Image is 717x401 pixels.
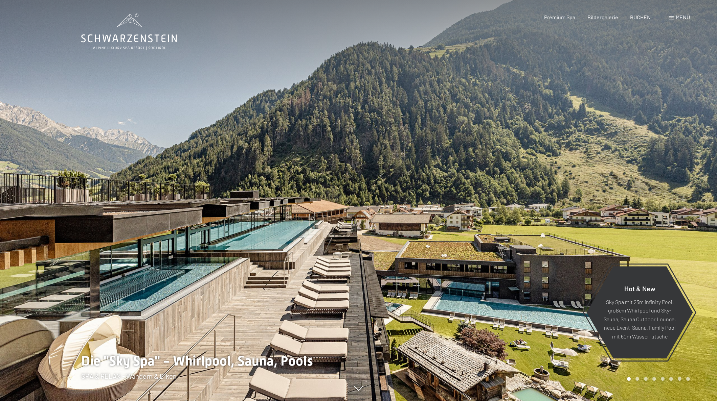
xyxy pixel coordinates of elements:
[686,377,690,381] div: Carousel Page 8
[630,14,651,20] a: BUCHEN
[587,14,618,20] a: Bildergalerie
[661,377,665,381] div: Carousel Page 5
[635,377,639,381] div: Carousel Page 2
[624,284,655,292] span: Hot & New
[544,14,575,20] a: Premium Spa
[644,377,648,381] div: Carousel Page 3
[652,377,656,381] div: Carousel Page 4
[678,377,681,381] div: Carousel Page 7
[603,297,676,341] p: Sky Spa mit 23m Infinity Pool, großem Whirlpool und Sky-Sauna, Sauna Outdoor Lounge, neue Event-S...
[676,14,690,20] span: Menü
[586,266,693,359] a: Hot & New Sky Spa mit 23m Infinity Pool, großem Whirlpool und Sky-Sauna, Sauna Outdoor Lounge, ne...
[627,377,631,381] div: Carousel Page 1 (Current Slide)
[669,377,673,381] div: Carousel Page 6
[625,377,690,381] div: Carousel Pagination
